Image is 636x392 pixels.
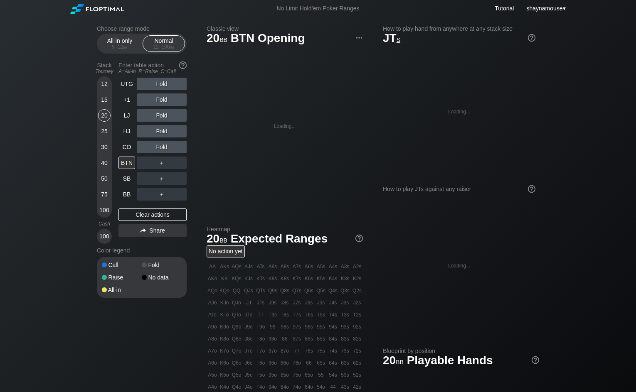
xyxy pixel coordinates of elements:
[291,357,303,369] div: 76o
[303,369,315,381] div: 65o
[303,309,315,321] div: T6s
[102,262,142,268] div: Call
[219,333,230,345] div: K8o
[383,353,539,367] h1: Playable Hands
[383,32,400,44] span: JT
[267,333,279,345] div: 98o
[291,297,303,309] div: J7s
[137,141,187,153] div: Fold
[219,273,230,284] div: KK
[137,157,187,169] div: ＋
[219,34,227,44] span: bb
[279,309,291,321] div: T8s
[219,321,230,333] div: K9o
[327,321,339,333] div: 94s
[279,285,291,296] div: Q8s
[448,263,470,269] div: Loading...
[315,261,327,272] div: A5s
[94,69,115,74] div: Tourney
[351,321,363,333] div: 92s
[207,25,363,32] h2: Classic view
[267,345,279,357] div: 97o
[291,333,303,345] div: 87s
[291,369,303,381] div: 75o
[351,273,363,284] div: K2s
[219,369,230,381] div: K5o
[315,333,327,345] div: 85s
[98,188,111,201] div: 75
[382,354,405,368] span: 20
[118,157,135,169] div: BTN
[207,357,218,369] div: A6o
[315,309,327,321] div: T5s
[315,321,327,333] div: 95s
[255,297,266,309] div: JTs
[118,125,135,137] div: HJ
[98,230,111,243] div: 100
[327,285,339,296] div: Q4s
[94,59,115,78] div: Stack
[339,357,351,369] div: 63s
[255,285,266,296] div: QTs
[207,245,245,257] div: No action yet
[291,345,303,357] div: 77
[137,78,187,90] div: Fold
[70,4,123,14] img: Floptimal logo
[207,369,218,381] div: A5o
[146,44,181,50] div: 12 – 100
[291,285,303,296] div: Q7s
[98,93,111,106] div: 15
[231,285,242,296] div: QQ
[118,109,135,122] div: LJ
[231,261,242,272] div: AQs
[279,297,291,309] div: J8s
[118,78,135,90] div: UTG
[355,33,364,42] img: ellipsis.fd386fe8.svg
[526,5,562,12] span: shaynamouse
[327,261,339,272] div: A4s
[339,261,351,272] div: A3s
[339,333,351,345] div: 83s
[267,261,279,272] div: A9s
[527,184,536,194] img: help.32db89a4.svg
[351,285,363,296] div: Q2s
[102,274,142,280] div: Raise
[303,333,315,345] div: 86s
[383,186,535,192] div: How to play JTs against any raiser
[267,273,279,284] div: K9s
[243,333,254,345] div: J8o
[118,141,135,153] div: CO
[243,369,254,381] div: J5o
[279,333,291,345] div: 88
[255,357,266,369] div: T6o
[101,36,139,51] div: All-in only
[255,369,266,381] div: T5o
[243,285,254,296] div: QJs
[255,321,266,333] div: T9o
[142,262,182,268] div: Fold
[495,5,514,12] a: Tutorial
[355,234,364,243] img: help.32db89a4.svg
[219,285,230,296] div: KQo
[243,357,254,369] div: J6o
[102,287,142,293] div: All-in
[231,369,242,381] div: Q5o
[243,297,254,309] div: JJ
[255,345,266,357] div: T7o
[279,273,291,284] div: K8s
[207,285,218,296] div: AQo
[118,93,135,106] div: +1
[231,321,242,333] div: Q9o
[383,348,539,354] h2: Blueprint by position
[178,61,187,70] img: help.32db89a4.svg
[327,333,339,345] div: 84s
[231,273,242,284] div: KQs
[207,333,218,345] div: A8o
[315,285,327,296] div: Q5s
[315,357,327,369] div: 65s
[267,369,279,381] div: 95o
[339,285,351,296] div: Q3s
[303,261,315,272] div: A6s
[207,309,218,321] div: ATo
[118,224,187,237] div: Share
